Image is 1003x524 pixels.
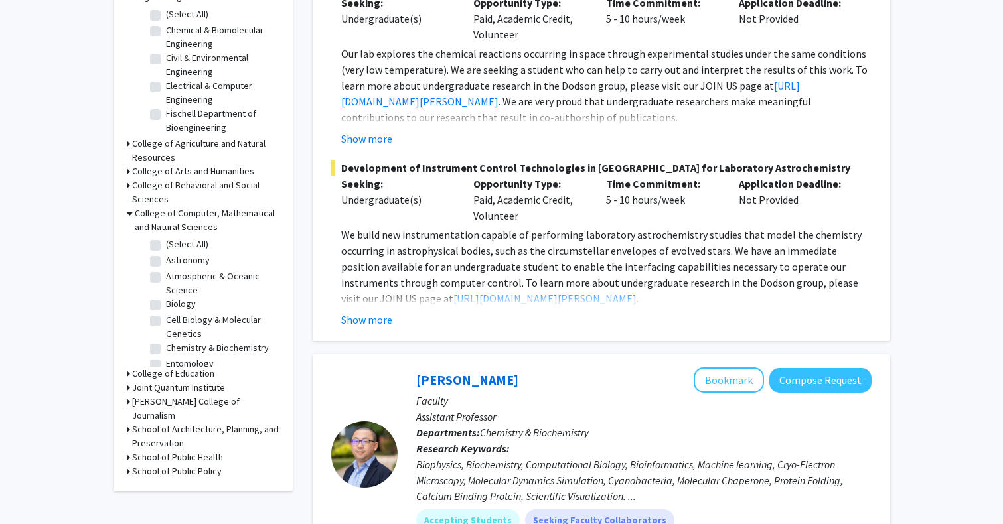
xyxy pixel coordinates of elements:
[596,176,729,224] div: 5 - 10 hours/week
[166,135,276,163] label: Materials Science & Engineering
[132,450,223,464] h3: School of Public Health
[132,137,279,164] h3: College of Agriculture and Natural Resources
[132,367,214,381] h3: College of Education
[416,371,518,388] a: [PERSON_NAME]
[769,368,872,393] button: Compose Request to Yanxin Liu
[135,206,279,234] h3: College of Computer, Mathematical and Natural Sciences
[416,442,510,455] b: Research Keywords:
[341,46,872,125] p: Our lab explores the chemical reactions occurring in space through experimental studies under the...
[132,381,225,395] h3: Joint Quantum Institute
[463,176,596,224] div: Paid, Academic Credit, Volunteer
[729,176,862,224] div: Not Provided
[132,178,279,206] h3: College of Behavioral and Social Sciences
[480,426,589,439] span: Chemistry & Biochemistry
[416,393,872,409] p: Faculty
[341,176,454,192] p: Seeking:
[166,297,196,311] label: Biology
[341,192,454,208] div: Undergraduate(s)
[166,253,210,267] label: Astronomy
[166,107,276,135] label: Fischell Department of Bioengineering
[416,456,872,504] div: Biophysics, Biochemistry, Computational Biology, Bioinformatics, Machine learning, Cryo-Electron ...
[416,409,872,425] p: Assistant Professor
[166,79,276,107] label: Electrical & Computer Engineering
[166,51,276,79] label: Civil & Environmental Engineering
[132,164,254,178] h3: College of Arts and Humanities
[341,131,392,147] button: Show more
[166,237,208,251] label: (Select All)
[10,464,56,514] iframe: Chat
[166,269,276,297] label: Atmospheric & Oceanic Science
[341,227,872,306] p: We build new instrumentation capable of performing laboratory astrochemistry studies that model t...
[606,176,719,192] p: Time Commitment:
[166,313,276,341] label: Cell Biology & Molecular Genetics
[341,312,392,328] button: Show more
[331,160,872,176] span: Development of Instrument Control Technologies in [GEOGRAPHIC_DATA] for Laboratory Astrochemistry
[453,292,637,305] a: [URL][DOMAIN_NAME][PERSON_NAME]
[739,176,852,192] p: Application Deadline:
[166,341,269,355] label: Chemistry & Biochemistry
[694,367,764,393] button: Add Yanxin Liu to Bookmarks
[416,426,480,439] b: Departments:
[132,423,279,450] h3: School of Architecture, Planning, and Preservation
[166,7,208,21] label: (Select All)
[132,395,279,423] h3: [PERSON_NAME] College of Journalism
[341,11,454,27] div: Undergraduate(s)
[473,176,586,192] p: Opportunity Type:
[166,23,276,51] label: Chemical & Biomolecular Engineering
[166,357,214,371] label: Entomology
[132,464,222,478] h3: School of Public Policy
